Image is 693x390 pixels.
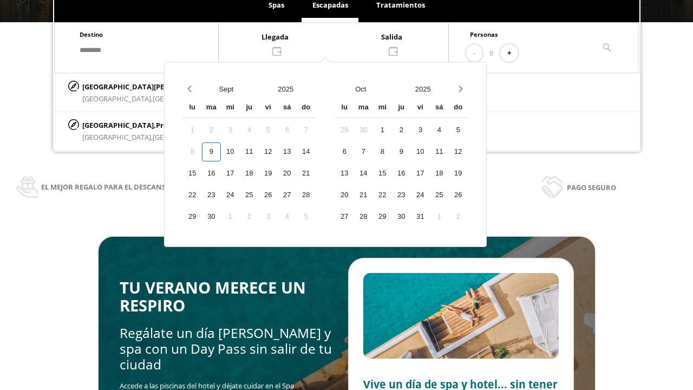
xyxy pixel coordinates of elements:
[221,99,240,118] div: mi
[80,30,103,38] span: Destino
[430,142,449,161] div: 11
[411,142,430,161] div: 10
[240,121,259,140] div: 4
[373,142,392,161] div: 8
[202,207,221,226] div: 30
[259,142,278,161] div: 12
[373,121,392,140] div: 1
[335,186,354,205] div: 20
[449,142,468,161] div: 12
[392,186,411,205] div: 23
[449,99,468,118] div: do
[221,207,240,226] div: 1
[183,164,202,183] div: 15
[120,324,332,374] span: Regálate un día [PERSON_NAME] y spa con un Day Pass sin salir de tu ciudad
[449,186,468,205] div: 26
[335,121,354,140] div: 29
[278,99,297,118] div: sá
[259,186,278,205] div: 26
[335,99,354,118] div: lu
[449,164,468,183] div: 19
[335,164,354,183] div: 13
[259,121,278,140] div: 5
[202,164,221,183] div: 16
[183,207,202,226] div: 29
[278,207,297,226] div: 4
[259,207,278,226] div: 3
[82,94,153,103] span: [GEOGRAPHIC_DATA],
[335,142,354,161] div: 6
[411,121,430,140] div: 3
[221,121,240,140] div: 3
[240,186,259,205] div: 25
[373,99,392,118] div: mi
[120,277,306,316] span: TU VERANO MERECE UN RESPIRO
[411,207,430,226] div: 31
[240,99,259,118] div: ju
[183,121,316,226] div: Calendar days
[82,132,153,142] span: [GEOGRAPHIC_DATA],
[411,164,430,183] div: 17
[278,142,297,161] div: 13
[354,164,373,183] div: 14
[392,164,411,183] div: 16
[449,121,468,140] div: 5
[363,273,559,359] img: Slide2.BHA6Qswy.webp
[259,164,278,183] div: 19
[430,164,449,183] div: 18
[156,120,189,130] span: Provincia
[392,121,411,140] div: 2
[183,80,197,99] button: Previous month
[183,186,202,205] div: 22
[430,99,449,118] div: sá
[430,186,449,205] div: 25
[335,99,468,226] div: Calendar wrapper
[392,99,411,118] div: ju
[41,181,212,193] span: El mejor regalo para el descanso y la salud
[411,186,430,205] div: 24
[297,186,316,205] div: 28
[392,207,411,226] div: 30
[259,99,278,118] div: vi
[278,186,297,205] div: 27
[454,80,468,99] button: Next month
[354,186,373,205] div: 21
[297,142,316,161] div: 14
[153,132,221,142] span: [GEOGRAPHIC_DATA]
[297,121,316,140] div: 7
[202,121,221,140] div: 2
[567,181,616,193] span: Pago seguro
[466,44,482,62] button: -
[500,44,518,62] button: +
[278,121,297,140] div: 6
[240,207,259,226] div: 2
[240,164,259,183] div: 18
[82,119,221,131] p: [GEOGRAPHIC_DATA],
[183,99,316,226] div: Calendar wrapper
[183,99,202,118] div: lu
[153,94,221,103] span: [GEOGRAPHIC_DATA]
[183,142,202,161] div: 8
[297,164,316,183] div: 21
[470,30,498,38] span: Personas
[221,186,240,205] div: 24
[373,186,392,205] div: 22
[354,207,373,226] div: 28
[354,142,373,161] div: 7
[354,99,373,118] div: ma
[202,99,221,118] div: ma
[373,207,392,226] div: 29
[430,121,449,140] div: 4
[202,142,221,161] div: 9
[392,80,454,99] button: Open years overlay
[373,164,392,183] div: 15
[449,207,468,226] div: 2
[297,207,316,226] div: 5
[197,80,256,99] button: Open months overlay
[335,121,468,226] div: Calendar days
[183,121,202,140] div: 1
[221,142,240,161] div: 10
[278,164,297,183] div: 20
[354,121,373,140] div: 30
[202,186,221,205] div: 23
